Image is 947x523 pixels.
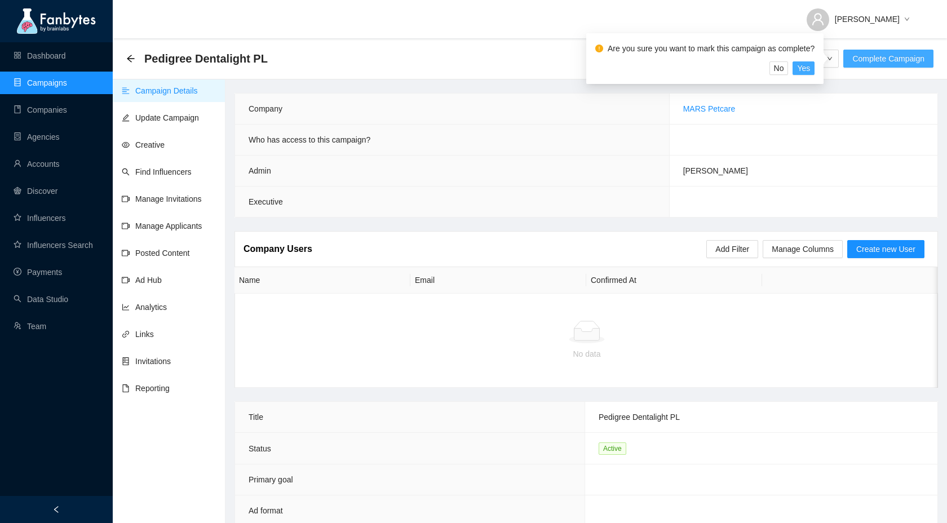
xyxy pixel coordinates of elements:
[608,42,815,55] div: Are you sure you want to mark this campaign as complete?
[599,442,626,455] span: Active
[122,357,171,366] a: hddInvitations
[843,50,933,68] button: Complete Campaign
[14,159,60,169] a: userAccounts
[122,303,167,312] a: line-chartAnalytics
[774,62,784,74] span: No
[14,295,68,304] a: searchData Studio
[126,54,135,64] div: Back
[410,267,586,294] th: Email
[797,62,810,74] span: Yes
[14,51,66,60] a: appstoreDashboard
[14,187,57,196] a: radar-chartDiscover
[599,413,680,422] span: Pedigree Dentalight PL
[244,242,312,256] article: Company Users
[14,214,65,223] a: starInfluencers
[122,384,170,393] a: fileReporting
[249,444,271,453] span: Status
[249,506,283,515] span: Ad format
[856,243,915,255] span: Create new User
[14,322,46,331] a: usergroup-addTeam
[122,140,165,149] a: eyeCreative
[249,475,293,484] span: Primary goal
[14,241,93,250] a: starInfluencers Search
[249,135,370,144] span: Who has access to this campaign?
[811,12,825,26] span: user
[122,249,190,258] a: video-cameraPosted Content
[249,413,263,422] span: Title
[122,86,198,95] a: align-leftCampaign Details
[763,240,843,258] button: Manage Columns
[122,221,202,231] a: video-cameraManage Applicants
[14,132,60,141] a: containerAgencies
[793,61,815,75] button: Yes
[14,105,67,114] a: bookCompanies
[122,330,154,339] a: linkLinks
[904,16,910,23] span: down
[798,6,919,24] button: [PERSON_NAME]down
[14,268,62,277] a: pay-circlePayments
[122,276,162,285] a: video-cameraAd Hub
[234,267,410,294] th: Name
[249,166,271,175] span: Admin
[249,197,283,206] span: Executive
[847,240,924,258] button: Create new User
[249,104,282,113] span: Company
[769,61,789,75] button: No
[14,78,67,87] a: databaseCampaigns
[715,243,749,255] span: Add Filter
[835,13,900,25] span: [PERSON_NAME]
[122,194,202,203] a: video-cameraManage Invitations
[244,348,930,360] div: No data
[683,166,748,175] span: [PERSON_NAME]
[852,52,924,65] span: Complete Campaign
[586,267,762,294] th: Confirmed At
[144,50,268,68] span: Pedigree Dentalight PL
[126,54,135,63] span: arrow-left
[595,45,603,52] span: exclamation-circle
[122,167,192,176] a: searchFind Influencers
[683,104,736,113] a: MARS Petcare
[122,113,199,122] a: editUpdate Campaign
[706,240,758,258] button: Add Filter
[52,506,60,513] span: left
[772,243,834,255] span: Manage Columns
